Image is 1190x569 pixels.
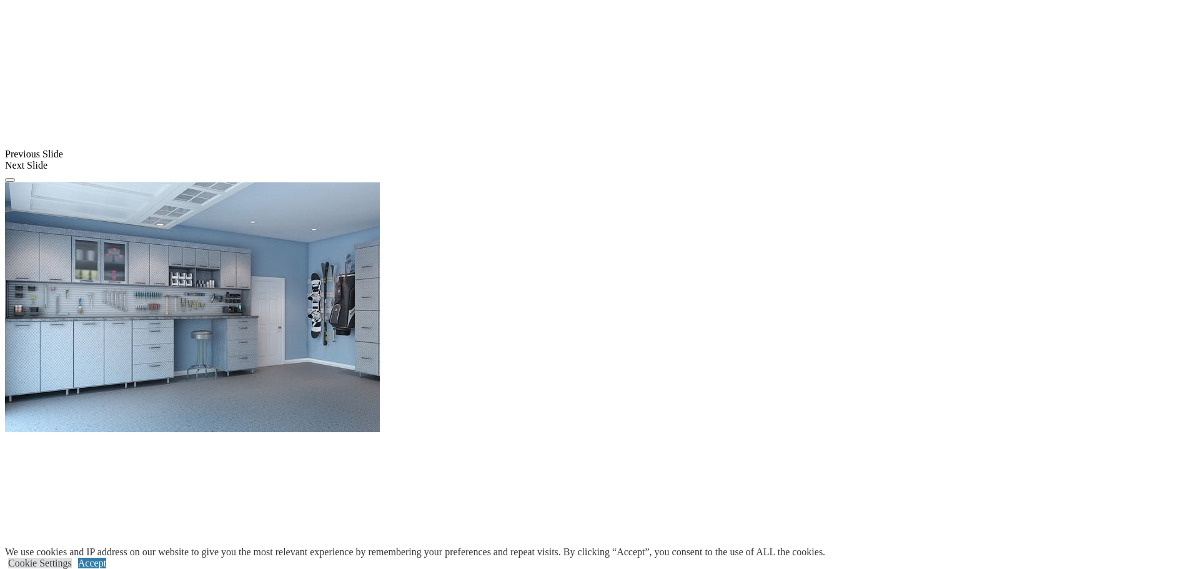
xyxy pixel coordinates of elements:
[8,558,72,568] a: Cookie Settings
[5,160,1185,171] div: Next Slide
[5,547,825,558] div: We use cookies and IP address on our website to give you the most relevant experience by remember...
[5,178,15,182] button: Click here to pause slide show
[78,558,106,568] a: Accept
[5,182,380,432] img: Banner for mobile view
[5,149,1185,160] div: Previous Slide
